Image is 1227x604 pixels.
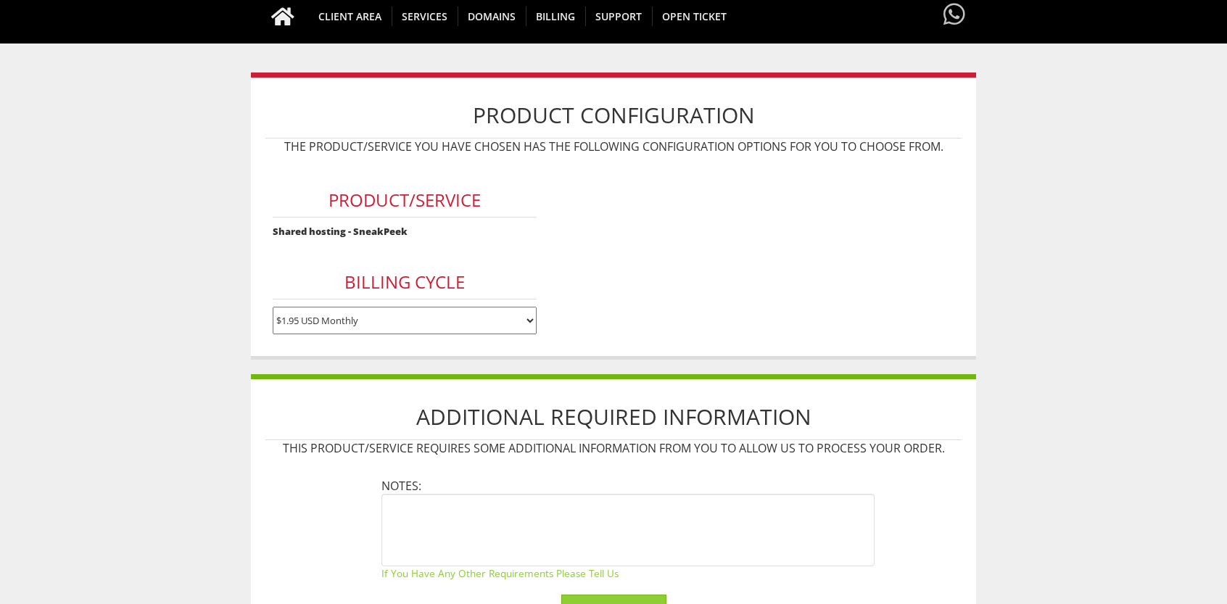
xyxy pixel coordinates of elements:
[585,7,653,26] span: Support
[381,478,875,580] li: Notes:
[265,394,962,440] h1: Additional Required Information
[526,7,586,26] span: Billing
[273,183,537,218] h3: Product/Service
[273,265,537,299] h3: Billing Cycle
[265,92,962,138] h1: Product Configuration
[265,138,962,154] p: The product/service you have chosen has the following configuration options for you to choose from.
[652,7,737,26] span: Open Ticket
[392,7,458,26] span: SERVICES
[265,440,962,456] p: This product/service requires some additional information from you to allow us to process your or...
[273,225,408,238] strong: Shared hosting - SneakPeek
[381,566,875,580] small: If you have any other requirements please tell us
[458,7,526,26] span: Domains
[308,7,392,26] span: CLIENT AREA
